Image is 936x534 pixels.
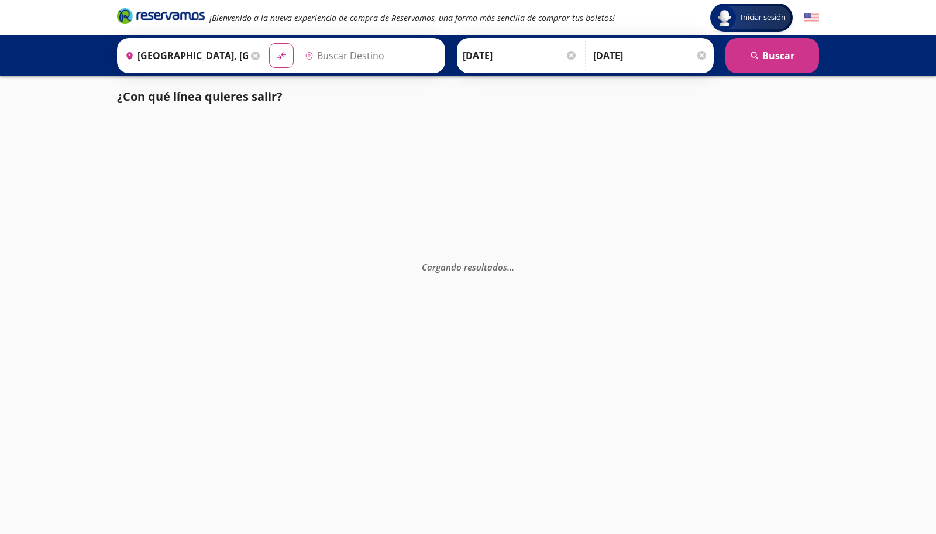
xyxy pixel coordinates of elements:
input: Buscar Origen [121,41,248,70]
input: Elegir Fecha [463,41,577,70]
p: ¿Con qué línea quieres salir? [117,88,283,105]
button: Buscar [725,38,819,73]
button: English [804,11,819,25]
i: Brand Logo [117,7,205,25]
span: . [512,261,514,273]
span: Iniciar sesión [736,12,790,23]
em: ¡Bienvenido a la nueva experiencia de compra de Reservamos, una forma más sencilla de comprar tus... [209,12,615,23]
em: Cargando resultados [422,261,514,273]
a: Brand Logo [117,7,205,28]
input: Buscar Destino [300,41,439,70]
span: . [507,261,510,273]
input: Opcional [593,41,708,70]
span: . [510,261,512,273]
